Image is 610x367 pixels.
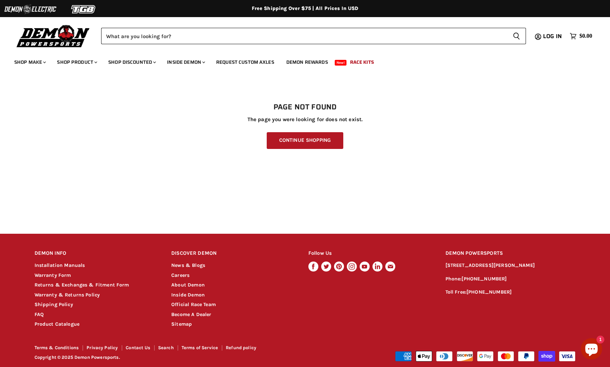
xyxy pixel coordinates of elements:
h2: DISCOVER DEMON [171,245,295,262]
ul: Main menu [9,52,590,69]
a: [PHONE_NUMBER] [466,289,512,295]
a: Sitemap [171,321,192,327]
p: Phone: [445,275,576,283]
a: Race Kits [345,55,379,69]
a: Contact Us [126,345,150,350]
a: Inside Demon [171,292,205,298]
a: Official Race Team [171,301,216,307]
div: Free Shipping Over $75 | All Prices In USD [20,5,590,12]
p: Toll Free: [445,288,576,296]
a: Product Catalogue [35,321,80,327]
nav: Footer [35,345,306,353]
a: FAQ [35,311,44,317]
h2: DEMON INFO [35,245,158,262]
input: Search [101,28,507,44]
img: Demon Electric Logo 2 [4,2,57,16]
h2: DEMON POWERSPORTS [445,245,576,262]
a: Careers [171,272,189,278]
a: Log in [540,33,566,40]
a: Demon Rewards [281,55,333,69]
a: Shipping Policy [35,301,73,307]
a: Become A Dealer [171,311,211,317]
a: Search [158,345,174,350]
a: Warranty Form [35,272,71,278]
h2: Follow Us [308,245,432,262]
a: Terms of Service [182,345,218,350]
img: TGB Logo 2 [57,2,110,16]
a: Terms & Conditions [35,345,79,350]
span: $0.00 [579,33,592,40]
a: Warranty & Returns Policy [35,292,100,298]
a: Shop Make [9,55,50,69]
a: Inside Demon [162,55,209,69]
a: Privacy Policy [87,345,118,350]
a: Shop Discounted [103,55,160,69]
a: Continue Shopping [267,132,343,149]
p: [STREET_ADDRESS][PERSON_NAME] [445,262,576,270]
span: New! [335,60,347,66]
form: Product [101,28,526,44]
a: [PHONE_NUMBER] [462,276,507,282]
a: Request Custom Axles [211,55,280,69]
img: Demon Powersports [14,23,92,48]
a: $0.00 [566,31,596,41]
button: Search [507,28,526,44]
a: News & Blogs [171,262,205,268]
a: About Demon [171,282,205,288]
a: Refund policy [226,345,256,350]
p: The page you were looking for does not exist. [35,117,576,123]
inbox-online-store-chat: Shopify online store chat [579,338,604,361]
a: Installation Manuals [35,262,85,268]
a: Shop Product [52,55,101,69]
p: Copyright © 2025 Demon Powersports. [35,355,306,360]
h1: Page not found [35,103,576,112]
a: Returns & Exchanges & Fitment Form [35,282,129,288]
span: Log in [543,32,562,41]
